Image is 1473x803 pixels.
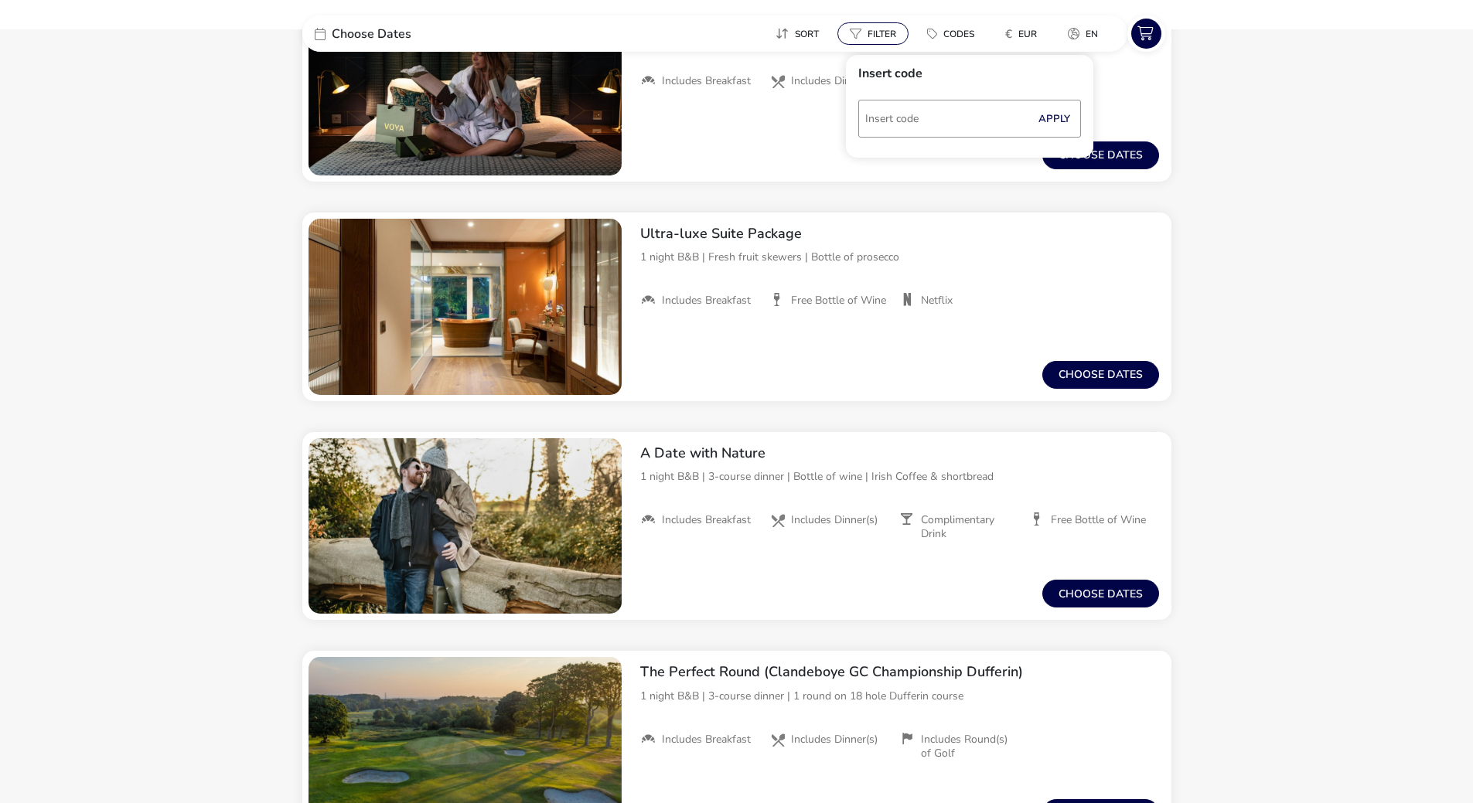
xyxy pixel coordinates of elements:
[309,219,622,395] swiper-slide: 1 / 1
[795,28,819,40] span: Sort
[640,688,1159,704] p: 1 night B&B | 3-course dinner | 1 round on 18 hole Dufferin course
[1042,580,1159,607] button: Choose dates
[628,432,1171,554] div: A Date with Nature1 night B&B | 3-course dinner | Bottle of wine | Irish Coffee & shortbreadInclu...
[915,22,993,45] naf-pibe-menu-bar-item: Codes
[662,733,751,747] span: Includes Breakfast
[640,444,1159,462] h2: A Date with Nature
[791,513,878,527] span: Includes Dinner(s)
[921,733,1017,760] span: Includes Round(s) of Golf
[915,22,987,45] button: Codes
[640,225,1159,243] h2: Ultra-luxe Suite Package
[791,294,886,308] span: Free Bottle of Wine
[1042,361,1159,389] button: Choose dates
[1042,141,1159,169] button: Choose dates
[763,22,837,45] naf-pibe-menu-bar-item: Sort
[1086,28,1098,40] span: en
[640,663,1159,681] h2: The Perfect Round (Clandeboye GC Championship Dufferin)
[309,438,622,614] swiper-slide: 1 / 1
[868,28,896,40] span: Filter
[943,28,974,40] span: Codes
[1051,513,1146,527] span: Free Bottle of Wine
[640,249,1159,265] p: 1 night B&B | Fresh fruit skewers | Bottle of prosecco
[662,513,751,527] span: Includes Breakfast
[1055,22,1117,45] naf-pibe-menu-bar-item: en
[1031,103,1078,135] button: Apply
[640,468,1159,485] p: 1 night B&B | 3-course dinner | Bottle of wine | Irish Coffee & shortbread
[921,294,953,308] span: Netflix
[837,22,909,45] button: Filter
[332,28,411,40] span: Choose Dates
[921,513,1017,541] span: Complimentary Drink
[662,294,751,308] span: Includes Breakfast
[791,74,878,88] span: Includes Dinner(s)
[993,22,1049,45] button: €EUR
[993,22,1055,45] naf-pibe-menu-bar-item: €EUR
[1005,26,1012,42] i: €
[763,22,831,45] button: Sort
[837,22,915,45] naf-pibe-menu-bar-item: Filter
[628,651,1171,773] div: The Perfect Round (Clandeboye GC Championship Dufferin)1 night B&B | 3-course dinner | 1 round on...
[628,213,1171,321] div: Ultra-luxe Suite Package 1 night B&B | Fresh fruit skewers | Bottle of prosecco Includes Breakfas...
[858,100,1081,138] input: Code
[302,15,534,52] div: Choose Dates
[1055,22,1110,45] button: en
[791,733,878,747] span: Includes Dinner(s)
[1018,28,1037,40] span: EUR
[858,67,1081,92] h3: Insert code
[662,74,751,88] span: Includes Breakfast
